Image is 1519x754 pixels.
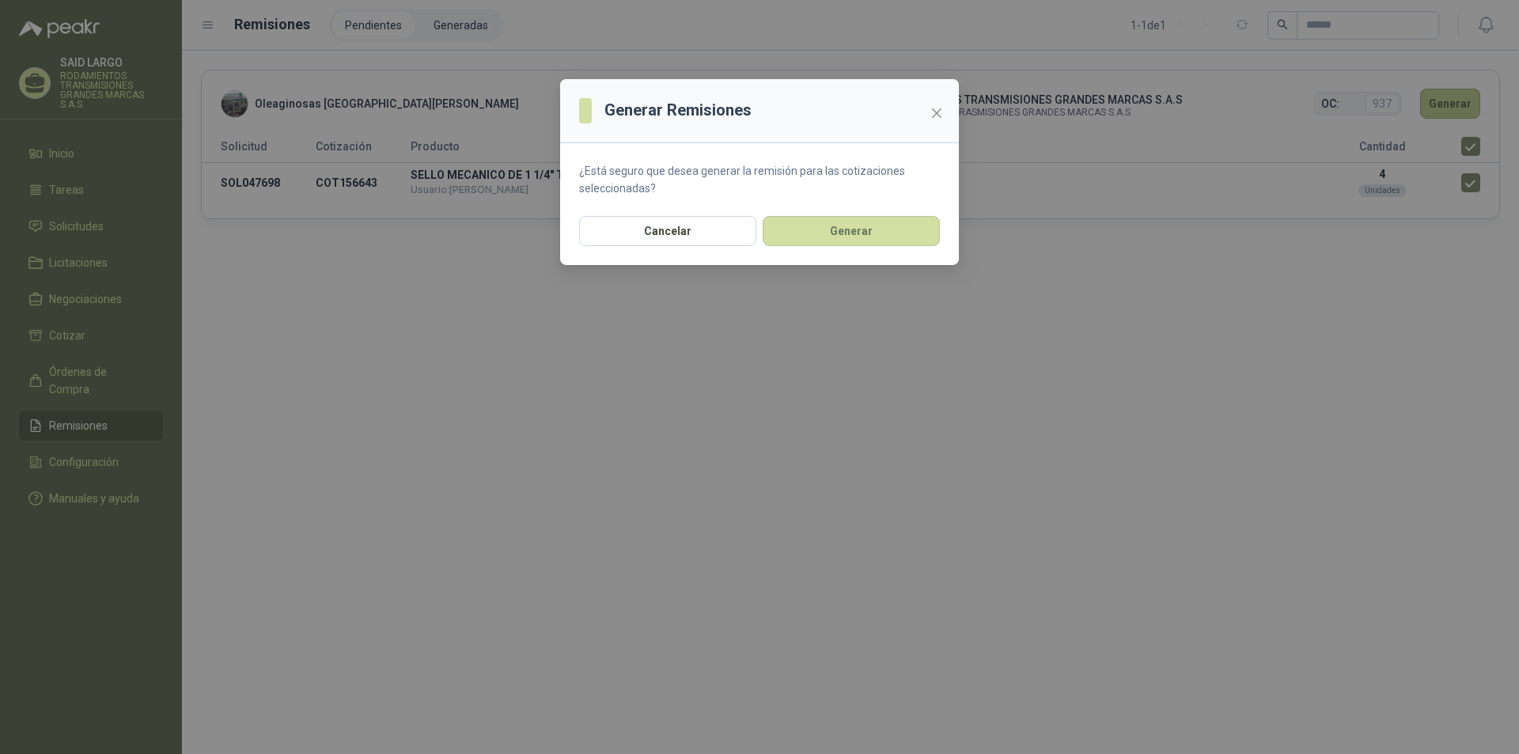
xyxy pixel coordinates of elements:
span: close [930,107,943,119]
button: Cancelar [579,216,756,246]
button: Generar [763,216,940,246]
p: ¿Está seguro que desea generar la remisión para las cotizaciones seleccionadas? [579,162,940,197]
button: Close [924,100,949,126]
h3: Generar Remisiones [604,98,752,123]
